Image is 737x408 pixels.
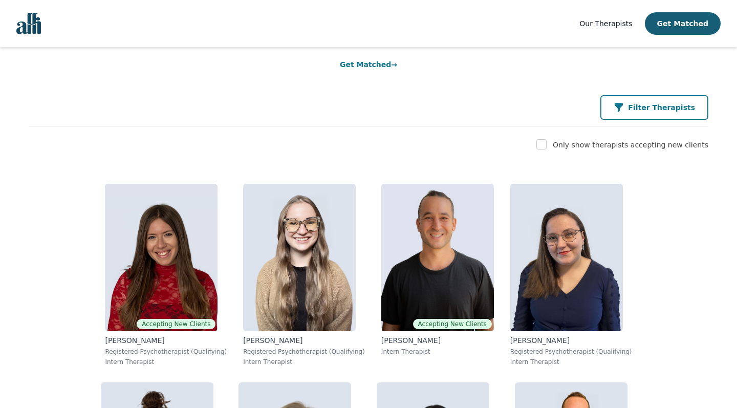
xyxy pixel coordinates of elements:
p: [PERSON_NAME] [381,335,494,346]
p: Intern Therapist [105,358,227,366]
p: Intern Therapist [510,358,632,366]
span: Accepting New Clients [137,319,215,329]
p: Registered Psychotherapist (Qualifying) [243,348,365,356]
a: Faith_Woodley[PERSON_NAME]Registered Psychotherapist (Qualifying)Intern Therapist [235,176,373,374]
label: Only show therapists accepting new clients [553,141,708,149]
a: Get Matched [340,60,397,69]
img: Vanessa_McCulloch [510,184,623,331]
img: Faith_Woodley [243,184,356,331]
img: alli logo [16,13,41,34]
p: Intern Therapist [243,358,365,366]
a: Alisha_LevineAccepting New Clients[PERSON_NAME]Registered Psychotherapist (Qualifying)Intern Ther... [97,176,235,374]
p: Registered Psychotherapist (Qualifying) [510,348,632,356]
p: Filter Therapists [628,102,695,113]
a: Our Therapists [579,17,632,30]
span: Our Therapists [579,19,632,28]
p: [PERSON_NAME] [510,335,632,346]
p: Intern Therapist [381,348,494,356]
p: [PERSON_NAME] [243,335,365,346]
span: Accepting New Clients [413,319,492,329]
p: [PERSON_NAME] [105,335,227,346]
img: Alisha_Levine [105,184,218,331]
a: Kavon_BanejadAccepting New Clients[PERSON_NAME]Intern Therapist [373,176,502,374]
a: Vanessa_McCulloch[PERSON_NAME]Registered Psychotherapist (Qualifying)Intern Therapist [502,176,640,374]
img: Kavon_Banejad [381,184,494,331]
button: Get Matched [645,12,721,35]
span: → [391,60,397,69]
p: Registered Psychotherapist (Qualifying) [105,348,227,356]
button: Filter Therapists [600,95,708,120]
